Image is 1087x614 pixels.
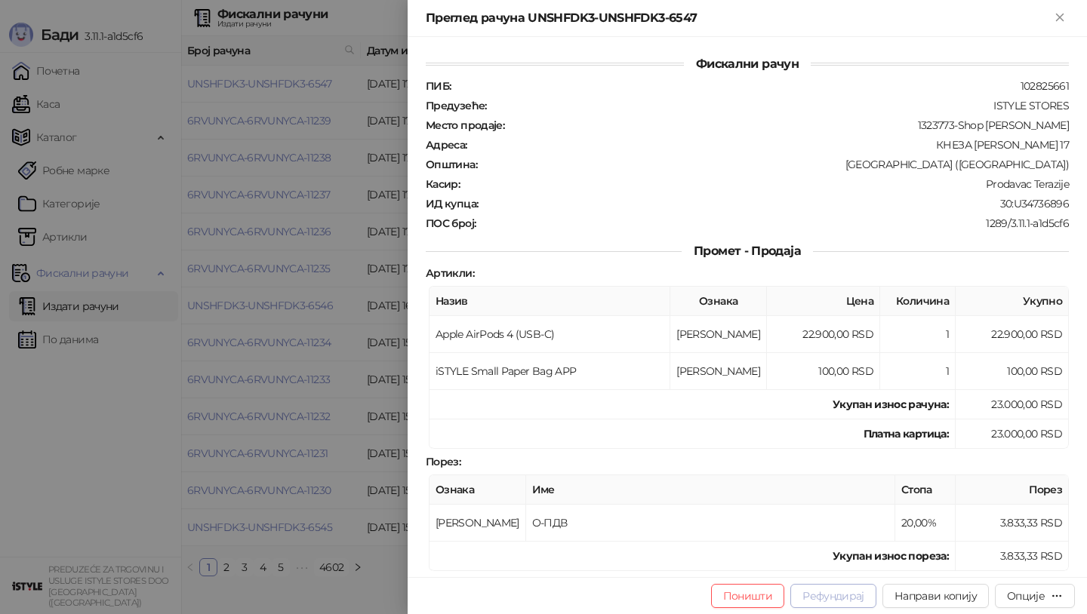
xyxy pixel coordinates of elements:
[956,475,1069,505] th: Порез
[682,244,813,258] span: Промет - Продаја
[479,197,1070,210] div: 30:U34736896
[790,584,876,608] button: Рефундирај
[880,287,956,316] th: Количина
[426,99,487,112] strong: Предузеће :
[956,287,1069,316] th: Укупно
[995,584,1075,608] button: Опције
[461,177,1070,191] div: Prodavac Terazije
[452,79,1070,93] div: 102825661
[684,57,811,71] span: Фискални рачун
[526,475,895,505] th: Име
[895,475,956,505] th: Стопа
[956,505,1069,542] td: 3.833,33 RSD
[767,316,880,353] td: 22.900,00 RSD
[833,398,949,411] strong: Укупан износ рачуна :
[670,353,767,390] td: [PERSON_NAME]
[895,505,956,542] td: 20,00%
[430,505,526,542] td: [PERSON_NAME]
[426,216,476,230] strong: ПОС број :
[477,216,1070,230] div: 1289/3.11.1-a1d5cf6
[711,584,785,608] button: Поништи
[426,79,451,93] strong: ПИБ :
[430,475,526,505] th: Ознака
[426,197,478,210] strong: ИД купца :
[1007,589,1045,603] div: Опције
[430,316,670,353] td: Apple AirPods 4 (USB-C)
[895,589,977,603] span: Направи копију
[880,316,956,353] td: 1
[670,316,767,353] td: [PERSON_NAME]
[469,138,1070,152] div: КНЕЗА [PERSON_NAME] 17
[426,158,477,171] strong: Општина :
[426,138,467,152] strong: Адреса :
[526,505,895,542] td: О-ПДВ
[670,287,767,316] th: Ознака
[430,287,670,316] th: Назив
[767,353,880,390] td: 100,00 RSD
[426,455,460,468] strong: Порез :
[479,158,1070,171] div: [GEOGRAPHIC_DATA] ([GEOGRAPHIC_DATA])
[1051,9,1069,27] button: Close
[864,427,949,441] strong: Платна картица :
[956,316,1069,353] td: 22.900,00 RSD
[956,542,1069,571] td: 3.833,33 RSD
[956,390,1069,419] td: 23.000,00 RSD
[956,353,1069,390] td: 100,00 RSD
[882,584,989,608] button: Направи копију
[767,287,880,316] th: Цена
[956,419,1069,449] td: 23.000,00 RSD
[880,353,956,390] td: 1
[426,118,504,132] strong: Место продаје :
[426,9,1051,27] div: Преглед рачуна UNSHFDK3-UNSHFDK3-6547
[426,266,474,280] strong: Артикли :
[506,118,1070,132] div: 1323773-Shop [PERSON_NAME]
[430,353,670,390] td: iSTYLE Small Paper Bag APP
[426,177,460,191] strong: Касир :
[833,549,949,563] strong: Укупан износ пореза:
[488,99,1070,112] div: ISTYLE STORES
